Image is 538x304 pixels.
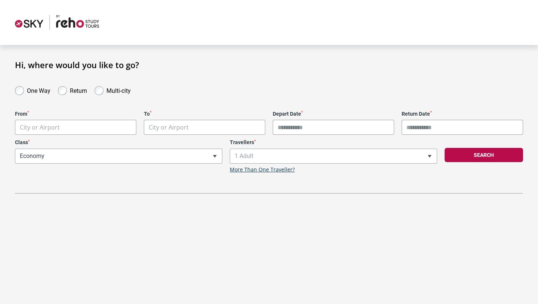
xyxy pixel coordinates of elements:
label: From [15,111,136,117]
label: Travellers [230,139,437,146]
span: 1 Adult [230,149,437,164]
label: Return [70,85,87,94]
span: Economy [15,149,222,164]
label: Class [15,139,222,146]
span: City or Airport [20,123,60,131]
label: Multi-city [106,85,131,94]
label: One Way [27,85,50,94]
label: To [144,111,265,117]
label: Return Date [402,111,523,117]
span: City or Airport [15,120,136,135]
label: Depart Date [273,111,394,117]
span: Economy [15,149,222,163]
h1: Hi, where would you like to go? [15,60,523,70]
span: City or Airport [149,123,189,131]
button: Search [445,148,523,162]
span: 1 Adult [230,149,437,163]
a: More Than One Traveller? [230,167,295,173]
span: City or Airport [144,120,265,135]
